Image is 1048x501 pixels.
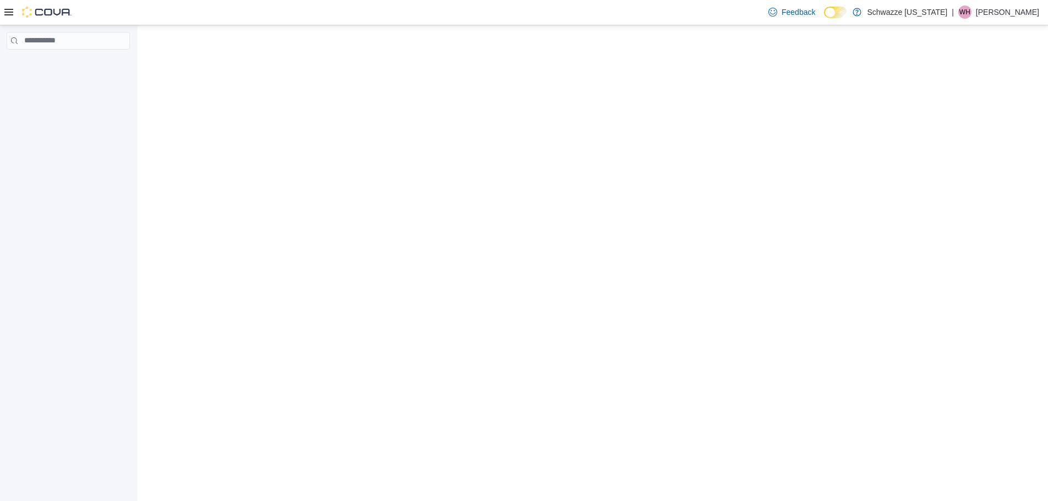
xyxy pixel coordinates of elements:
[976,6,1039,19] p: [PERSON_NAME]
[959,6,970,19] span: WH
[824,18,825,19] span: Dark Mode
[824,7,847,18] input: Dark Mode
[7,52,130,78] nav: Complex example
[952,6,954,19] p: |
[958,6,971,19] div: William Hester
[867,6,947,19] p: Schwazze [US_STATE]
[782,7,815,18] span: Feedback
[764,1,820,23] a: Feedback
[22,7,72,18] img: Cova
